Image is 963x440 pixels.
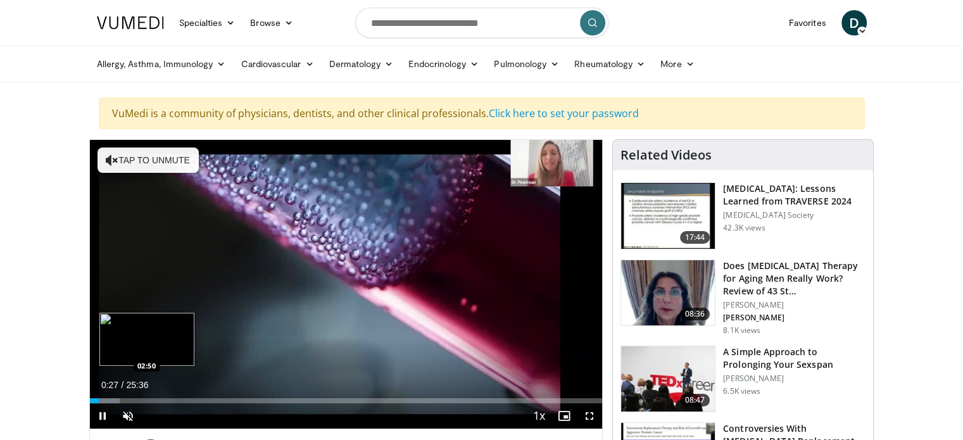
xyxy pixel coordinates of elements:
[90,398,603,403] div: Progress Bar
[101,380,118,390] span: 0:27
[723,223,765,233] p: 42.3K views
[723,260,865,298] h3: Does [MEDICAL_DATA] Therapy for Aging Men Really Work? Review of 43 St…
[723,300,865,310] p: [PERSON_NAME]
[486,51,567,77] a: Pulmonology
[99,97,865,129] div: VuMedi is a community of physicians, dentists, and other clinical professionals.
[97,16,164,29] img: VuMedi Logo
[620,346,865,413] a: 08:47 A Simple Approach to Prolonging Your Sexspan [PERSON_NAME] 6.5K views
[99,313,194,366] img: image.jpeg
[723,182,865,208] h3: [MEDICAL_DATA]: Lessons Learned from TRAVERSE 2024
[526,403,551,429] button: Playback Rate
[90,403,115,429] button: Pause
[90,140,603,429] video-js: Video Player
[172,10,243,35] a: Specialties
[620,148,712,163] h4: Related Videos
[680,231,710,244] span: 17:44
[621,260,715,326] img: 4d4bce34-7cbb-4531-8d0c-5308a71d9d6c.150x105_q85_crop-smart_upscale.jpg
[723,346,865,371] h3: A Simple Approach to Prolonging Your Sexspan
[620,182,865,249] a: 17:44 [MEDICAL_DATA]: Lessons Learned from TRAVERSE 2024 [MEDICAL_DATA] Society 42.3K views
[355,8,608,38] input: Search topics, interventions
[551,403,577,429] button: Enable picture-in-picture mode
[680,308,710,320] span: 08:36
[567,51,653,77] a: Rheumatology
[98,148,199,173] button: Tap to unmute
[723,386,760,396] p: 6.5K views
[242,10,301,35] a: Browse
[621,183,715,249] img: 1317c62a-2f0d-4360-bee0-b1bff80fed3c.150x105_q85_crop-smart_upscale.jpg
[621,346,715,412] img: c4bd4661-e278-4c34-863c-57c104f39734.150x105_q85_crop-smart_upscale.jpg
[122,380,124,390] span: /
[620,260,865,336] a: 08:36 Does [MEDICAL_DATA] Therapy for Aging Men Really Work? Review of 43 St… [PERSON_NAME] [PERS...
[233,51,321,77] a: Cardiovascular
[577,403,602,429] button: Fullscreen
[401,51,486,77] a: Endocrinology
[322,51,401,77] a: Dermatology
[115,403,141,429] button: Unmute
[723,313,865,323] p: [PERSON_NAME]
[781,10,834,35] a: Favorites
[723,210,865,220] p: [MEDICAL_DATA] Society
[723,325,760,336] p: 8.1K views
[680,394,710,406] span: 08:47
[489,106,639,120] a: Click here to set your password
[653,51,702,77] a: More
[723,374,865,384] p: [PERSON_NAME]
[126,380,148,390] span: 25:36
[89,51,234,77] a: Allergy, Asthma, Immunology
[841,10,867,35] a: D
